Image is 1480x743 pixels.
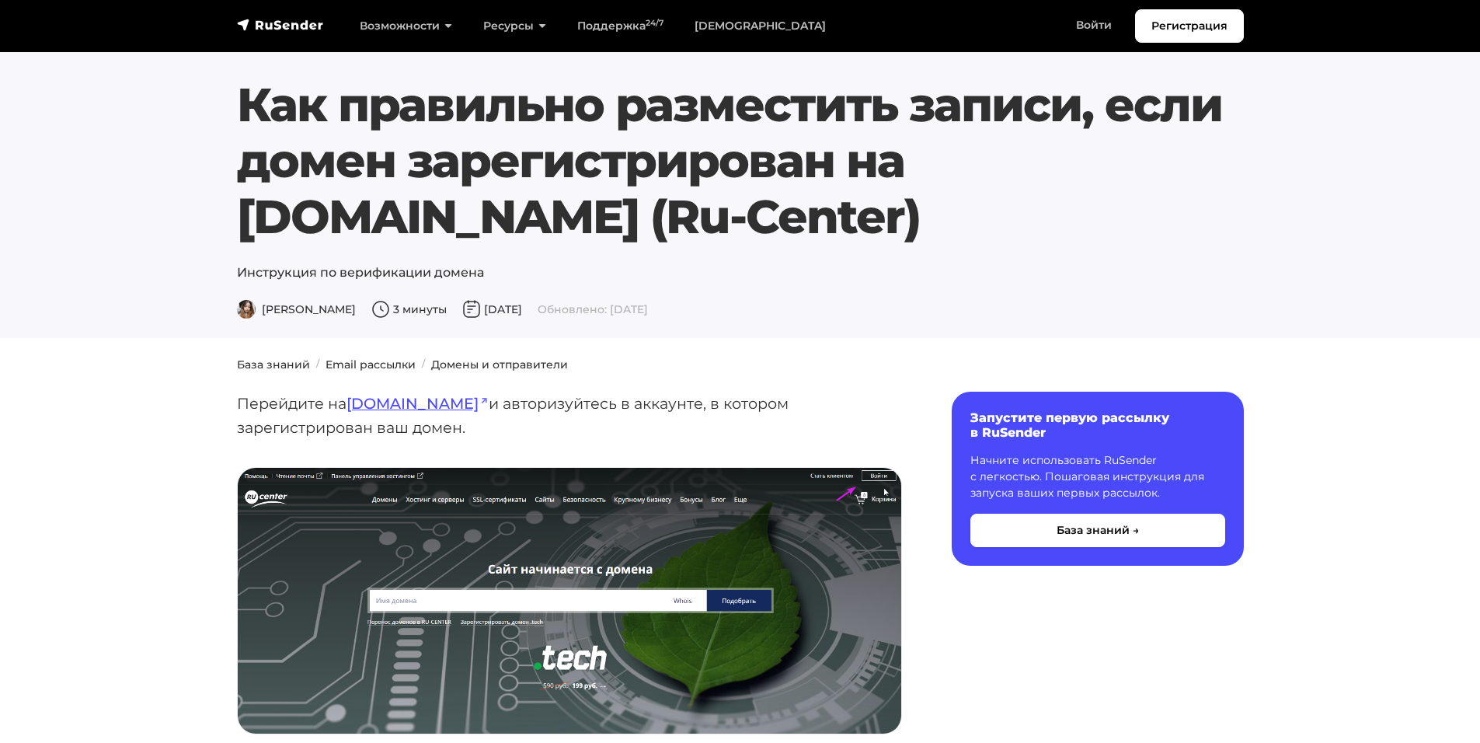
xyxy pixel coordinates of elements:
a: [DEMOGRAPHIC_DATA] [679,10,841,42]
p: Инструкция по верификации домена [237,263,1244,282]
a: Регистрация [1135,9,1244,43]
a: Запустите первую рассылку в RuSender Начните использовать RuSender с легкостью. Пошаговая инструк... [952,392,1244,566]
button: База знаний → [970,514,1225,547]
h1: Как правильно разместить записи, если домен зарегистрирован на [DOMAIN_NAME] (Ru-Center) [237,77,1244,245]
sup: 24/7 [646,18,663,28]
span: [DATE] [462,302,522,316]
p: Перейдите на и авторизуйтесь в аккаунте, в котором зарегистрирован ваш домен. [237,392,902,439]
p: Начните использовать RuSender с легкостью. Пошаговая инструкция для запуска ваших первых рассылок. [970,452,1225,501]
span: 3 минуты [371,302,447,316]
h6: Запустите первую рассылку в RuSender [970,410,1225,440]
a: Домены и отправители [431,358,568,371]
img: Время чтения [371,300,390,319]
span: Обновлено: [DATE] [538,302,648,316]
img: RuSender [237,17,324,33]
a: Поддержка24/7 [562,10,679,42]
a: Войти [1060,9,1127,41]
a: Email рассылки [326,358,416,371]
a: Возможности [344,10,468,42]
nav: breadcrumb [228,357,1253,373]
img: Дата публикации [462,300,481,319]
span: [PERSON_NAME] [237,302,356,316]
a: Ресурсы [468,10,562,42]
a: База знаний [237,358,310,371]
a: [DOMAIN_NAME] [346,394,489,413]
